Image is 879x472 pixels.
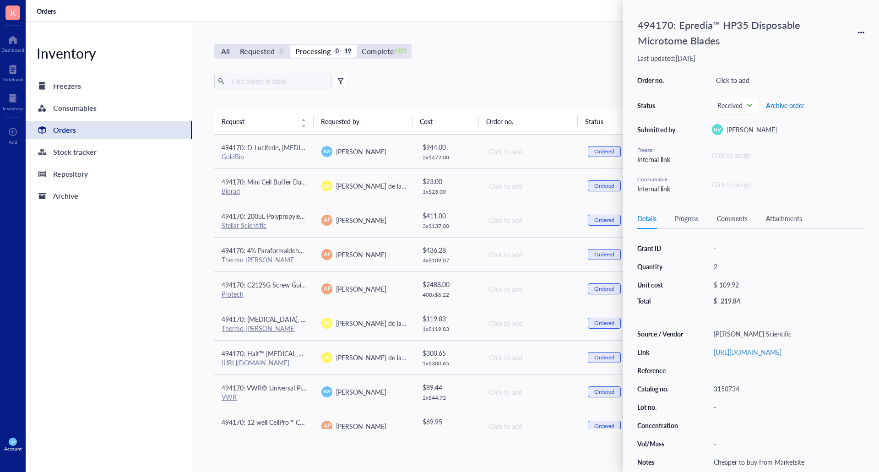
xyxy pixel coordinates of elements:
div: Catalog no. [637,385,684,393]
div: 4 x $ 109.07 [423,257,474,264]
div: $ 436.28 [423,245,474,255]
span: [PERSON_NAME] de la [PERSON_NAME] [336,353,454,362]
div: Grant ID [637,244,684,252]
div: $ 411.00 [423,211,474,221]
span: 494170: Mini Cell Buffer Dams #[PHONE_NUMBER] [222,177,371,186]
span: AP [324,285,331,293]
span: Archive order [766,102,804,109]
div: Notes [637,458,684,466]
div: Last updated: [DATE] [637,54,864,62]
div: $ 23.00 [423,176,474,186]
div: Inventory [26,44,192,62]
span: [PERSON_NAME] [336,216,386,225]
div: 3150734 [710,382,864,395]
span: 494170: 200uL Polypropylene Gel Loading Tips For Universal Pipettes, RNase and DNase Free, Steril... [222,212,614,221]
span: AP [324,422,331,430]
div: Add [9,139,17,145]
div: Progress [675,213,699,223]
span: KW [11,440,15,443]
div: Requested [240,45,275,58]
div: Internal link [637,184,678,194]
div: GoldBio [222,152,307,161]
div: 2 x $ 472.00 [423,154,474,161]
a: [URL][DOMAIN_NAME] [222,358,289,367]
div: Account [4,446,22,451]
div: 2 [710,260,864,273]
div: - [710,242,864,255]
th: Order no. [479,109,578,134]
span: DD [323,182,331,190]
div: $ 89.44 [423,382,474,392]
div: - [710,364,864,377]
div: Orders [53,124,76,136]
div: 1 x $ 119.83 [423,326,474,333]
div: Ordered [594,354,614,361]
div: 2 x $ 44.72 [423,394,474,401]
th: Request [214,109,314,134]
div: Details [637,213,657,223]
div: Order no. [637,76,678,84]
div: Concentration [637,421,684,429]
div: Click to add [489,387,573,397]
div: Repository [53,168,88,180]
div: Click to add [712,74,864,87]
div: Click to assign [712,179,864,190]
span: K [11,7,16,18]
div: $ 69.95 [423,417,474,427]
td: Click to add [481,374,581,409]
span: Received [717,101,751,109]
div: Ordered [594,388,614,396]
td: Click to add [481,340,581,374]
td: Click to add [481,271,581,306]
div: Complete [362,45,394,58]
div: Ordered [594,320,614,327]
th: Cost [412,109,478,134]
a: Protech [222,289,244,298]
th: Requested by [314,109,413,134]
div: - [710,419,864,432]
a: Repository [26,165,192,183]
div: 1 x $ 23.00 [423,188,474,195]
div: Stock tracker [53,146,97,158]
span: [PERSON_NAME] de la [PERSON_NAME] [336,181,454,190]
span: [PERSON_NAME] [336,284,386,293]
span: 494170: 4% Paraformaldehyde in PBS 1 L [222,246,340,255]
div: Freezers [53,80,81,92]
a: Archive [26,187,192,205]
input: Find orders in table [228,74,328,88]
div: Vol/Mass [637,439,684,448]
div: Comments [717,213,748,223]
a: VWR [222,392,237,401]
div: Consumables [53,102,97,114]
div: Link [637,348,684,356]
div: 400 x $ 6.22 [423,291,474,298]
div: Ordered [594,285,614,293]
a: Thermo [PERSON_NAME] [222,324,296,333]
span: 494170: Halt™ [MEDICAL_DATA] and Phosphatase Inhibitor Cocktail (100X) [222,349,437,358]
td: Click to add [481,203,581,237]
div: Ordered [594,148,614,155]
span: AP [324,250,331,259]
div: 219.84 [721,297,740,305]
div: Ordered [594,182,614,190]
span: KV [714,126,721,134]
div: Quantity [637,262,684,271]
span: [PERSON_NAME] [336,147,386,156]
a: Orders [37,7,58,15]
div: Lot no. [637,403,684,411]
a: Orders [26,121,192,139]
span: [PERSON_NAME] [336,422,386,431]
span: Request [222,116,295,126]
th: Status [578,109,644,134]
div: 3 x $ 137.00 [423,222,474,230]
div: Notebook [2,76,23,82]
a: Stock tracker [26,143,192,161]
div: 19 [344,48,352,55]
div: Archive [53,190,78,202]
span: KW [323,148,331,155]
div: Click to add [489,250,573,260]
a: Dashboard [1,33,24,53]
span: KW [323,389,331,395]
div: Reference [637,366,684,374]
div: - [710,401,864,413]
